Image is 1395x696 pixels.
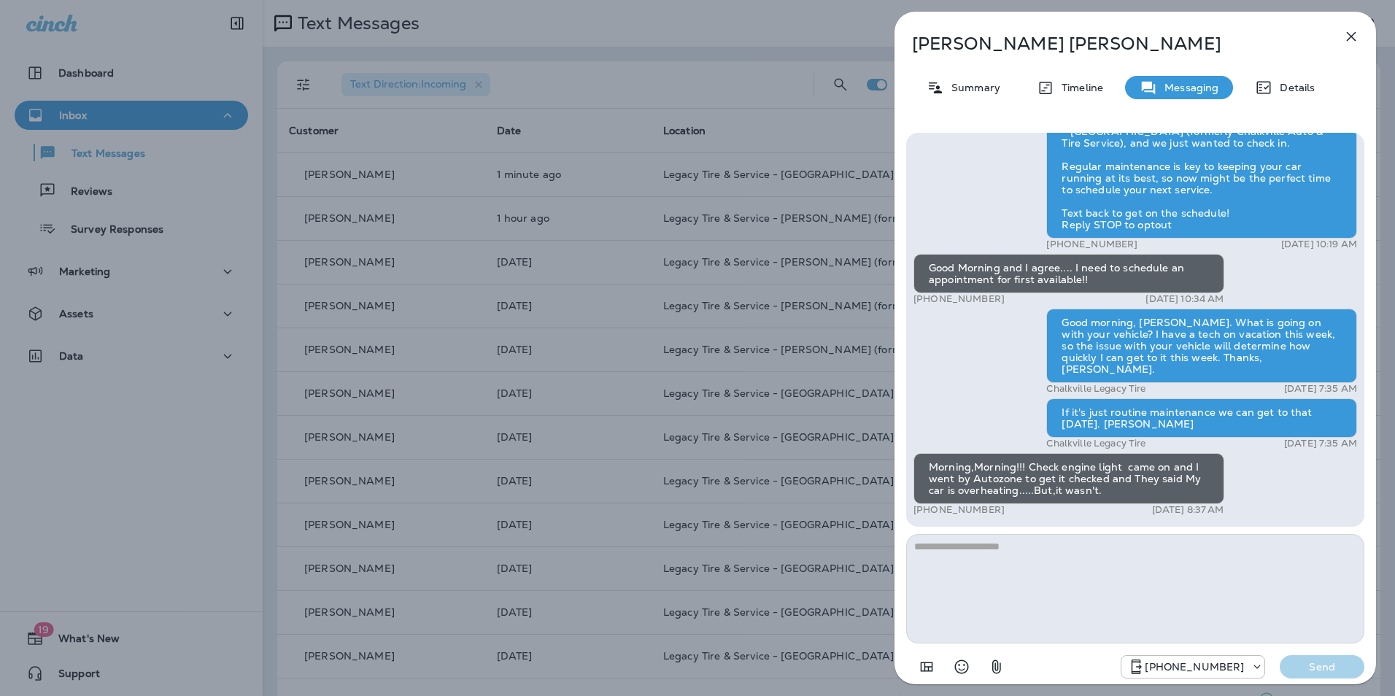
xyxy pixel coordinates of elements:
[1145,293,1224,305] p: [DATE] 10:34 AM
[1281,239,1357,250] p: [DATE] 10:19 AM
[912,34,1310,54] p: [PERSON_NAME] [PERSON_NAME]
[1046,383,1145,395] p: Chalkville Legacy Tire
[913,504,1005,516] p: [PHONE_NUMBER]
[1046,438,1145,449] p: Chalkville Legacy Tire
[1272,82,1315,93] p: Details
[1046,239,1137,250] p: [PHONE_NUMBER]
[1284,383,1357,395] p: [DATE] 7:35 AM
[1121,658,1264,676] div: +1 (205) 606-2088
[944,82,1000,93] p: Summary
[1046,309,1357,383] div: Good morning, [PERSON_NAME]. What is going on with your vehicle? I have a tech on vacation this w...
[947,652,976,681] button: Select an emoji
[913,453,1224,504] div: Morning,Morning!!! Check engine light came on and I went by Autozone to get it checked and They s...
[913,254,1224,293] div: Good Morning and I agree.... I need to schedule an appointment for first available!!
[912,652,941,681] button: Add in a premade template
[1054,82,1103,93] p: Timeline
[1284,438,1357,449] p: [DATE] 7:35 AM
[1145,661,1244,673] p: [PHONE_NUMBER]
[1046,94,1357,239] div: Hi [PERSON_NAME], it's been six months since we last serviced your 2016 Infiniti Q70 at Legacy Ti...
[1157,82,1218,93] p: Messaging
[913,293,1005,305] p: [PHONE_NUMBER]
[1152,504,1224,516] p: [DATE] 8:37 AM
[1046,398,1357,438] div: If it's just routine maintenance we can get to that [DATE]. [PERSON_NAME]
